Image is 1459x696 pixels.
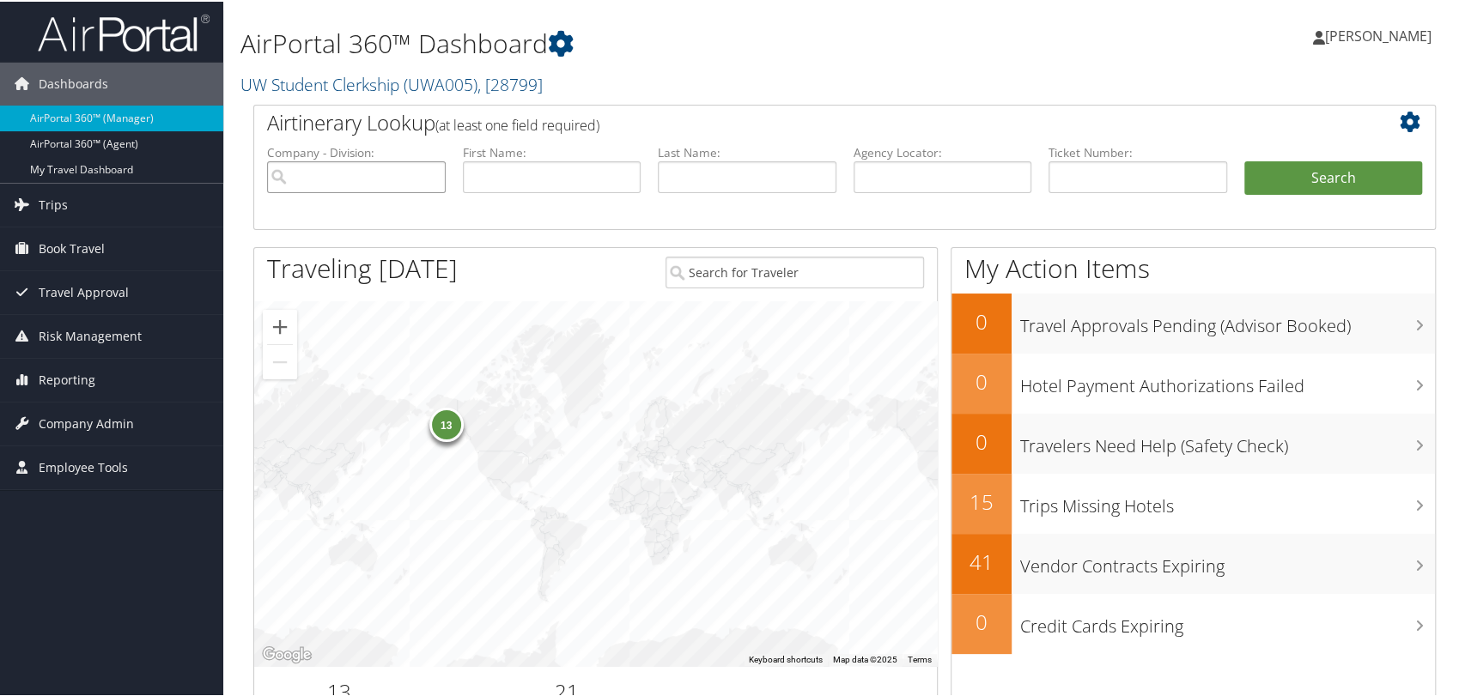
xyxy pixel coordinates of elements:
[951,606,1012,635] h2: 0
[263,308,297,342] button: Zoom in
[833,653,897,663] span: Map data ©2025
[951,546,1012,575] h2: 41
[1325,25,1432,44] span: [PERSON_NAME]
[1049,142,1227,160] label: Ticket Number:
[1020,424,1435,457] h3: Travelers Need Help (Safety Check)
[854,142,1032,160] label: Agency Locator:
[1020,304,1435,336] h3: Travel Approvals Pending (Advisor Booked)
[404,71,477,94] span: ( UWA005 )
[39,226,105,269] span: Book Travel
[951,306,1012,335] h2: 0
[1244,160,1423,194] button: Search
[951,352,1435,412] a: 0Hotel Payment Authorizations Failed
[39,182,68,225] span: Trips
[39,61,108,104] span: Dashboards
[951,292,1435,352] a: 0Travel Approvals Pending (Advisor Booked)
[38,11,210,51] img: airportal-logo.png
[39,269,129,312] span: Travel Approval
[1020,604,1435,637] h3: Credit Cards Expiring
[429,406,464,440] div: 13
[951,486,1012,515] h2: 15
[477,71,543,94] span: , [ 28799 ]
[267,142,446,160] label: Company - Division:
[658,142,836,160] label: Last Name:
[1020,484,1435,517] h3: Trips Missing Hotels
[240,71,543,94] a: UW Student Clerkship
[39,357,95,400] span: Reporting
[951,412,1435,472] a: 0Travelers Need Help (Safety Check)
[39,313,142,356] span: Risk Management
[435,114,599,133] span: (at least one field required)
[1313,9,1449,60] a: [PERSON_NAME]
[908,653,932,663] a: Terms (opens in new tab)
[267,249,458,285] h1: Traveling [DATE]
[666,255,924,287] input: Search for Traveler
[240,24,1046,60] h1: AirPortal 360™ Dashboard
[951,592,1435,652] a: 0Credit Cards Expiring
[951,472,1435,532] a: 15Trips Missing Hotels
[39,401,134,444] span: Company Admin
[258,642,315,664] img: Google
[951,532,1435,592] a: 41Vendor Contracts Expiring
[1020,364,1435,396] h3: Hotel Payment Authorizations Failed
[1020,544,1435,577] h3: Vendor Contracts Expiring
[951,426,1012,455] h2: 0
[951,249,1435,285] h1: My Action Items
[267,106,1323,136] h2: Airtinerary Lookup
[749,652,823,664] button: Keyboard shortcuts
[39,445,128,487] span: Employee Tools
[463,142,641,160] label: First Name:
[258,642,315,664] a: Open this area in Google Maps (opens a new window)
[951,366,1012,395] h2: 0
[263,343,297,378] button: Zoom out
